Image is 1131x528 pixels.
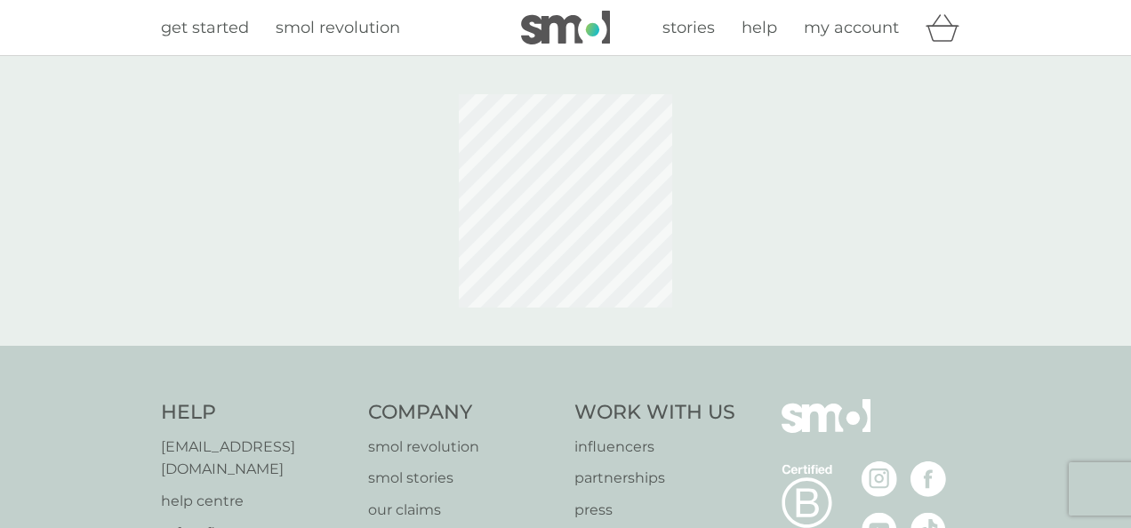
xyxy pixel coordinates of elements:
h4: Help [161,399,350,427]
span: stories [662,18,715,37]
a: partnerships [574,467,735,490]
span: my account [804,18,899,37]
img: visit the smol Facebook page [910,461,946,497]
a: smol revolution [368,436,557,459]
span: help [742,18,777,37]
h4: Company [368,399,557,427]
a: help centre [161,490,350,513]
a: help [742,15,777,41]
img: visit the smol Instagram page [862,461,897,497]
span: smol revolution [276,18,400,37]
a: smol revolution [276,15,400,41]
a: [EMAIL_ADDRESS][DOMAIN_NAME] [161,436,350,481]
span: get started [161,18,249,37]
div: basket [926,10,970,45]
a: our claims [368,499,557,522]
a: influencers [574,436,735,459]
img: smol [521,11,610,44]
h4: Work With Us [574,399,735,427]
a: smol stories [368,467,557,490]
a: press [574,499,735,522]
img: smol [782,399,870,460]
a: stories [662,15,715,41]
a: my account [804,15,899,41]
a: get started [161,15,249,41]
